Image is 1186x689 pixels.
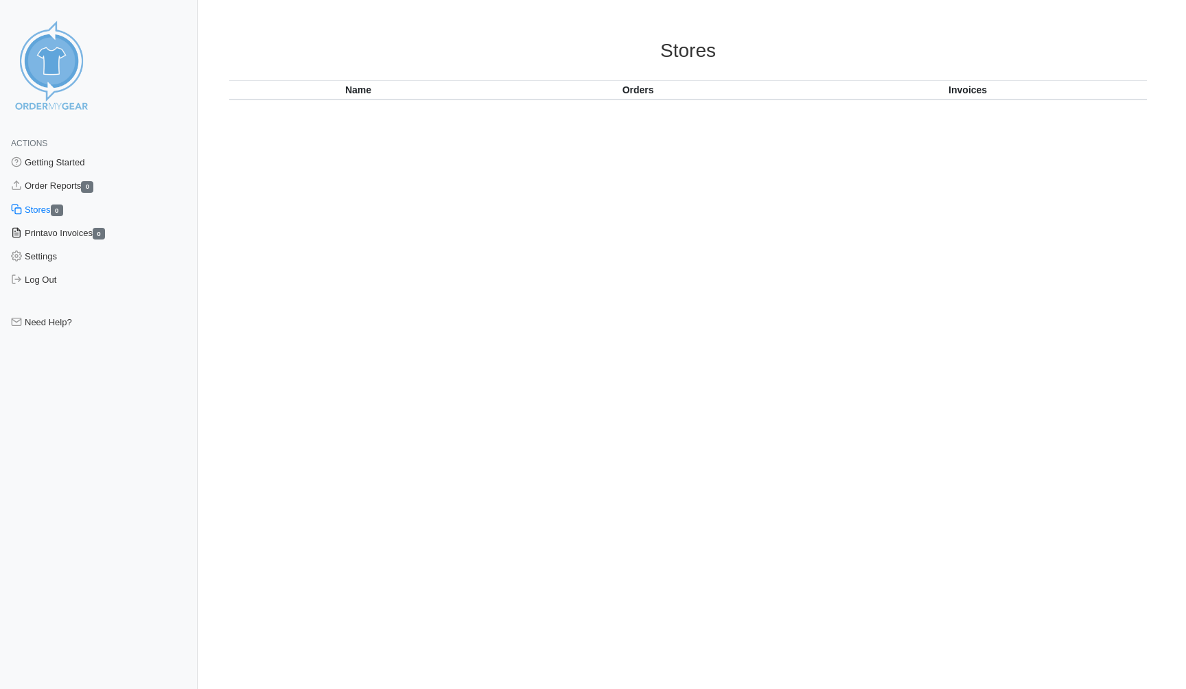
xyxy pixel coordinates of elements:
h3: Stores [229,39,1147,62]
th: Name [229,80,487,100]
span: 0 [81,181,93,193]
span: 0 [93,228,105,240]
th: Invoices [789,80,1147,100]
span: Actions [11,139,47,148]
span: 0 [51,205,63,216]
th: Orders [487,80,789,100]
